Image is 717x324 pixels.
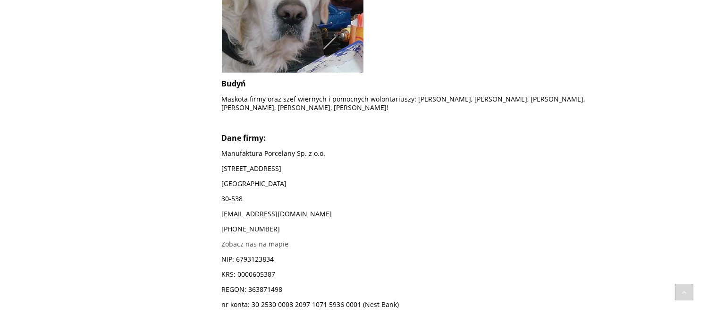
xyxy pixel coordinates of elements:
p: NIP: 6793123834 [222,255,637,264]
p: [PHONE_NUMBER] [222,225,637,233]
p: REGON: 363871498 [222,285,637,294]
span: Budyń [222,78,246,89]
p: nr konta: 30 2530 0008 2097 1071 5936 0001 (Nest Bank) [222,300,637,309]
p: Maskota firmy oraz szef wiernych i pomocnych wolontariuszy: [PERSON_NAME], [PERSON_NAME], [PERSON... [222,95,637,112]
p: Manufaktura Porcelany Sp. z o.o. [222,149,637,158]
p: 30-538 [222,195,637,203]
p: [STREET_ADDRESS] [222,164,637,173]
p: [GEOGRAPHIC_DATA] [222,179,637,188]
a: Zobacz nas na mapie [222,239,289,248]
strong: Dane firmy: [222,133,266,143]
p: [EMAIL_ADDRESS][DOMAIN_NAME] [222,210,637,218]
p: KRS: 0000605387 [222,270,637,279]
